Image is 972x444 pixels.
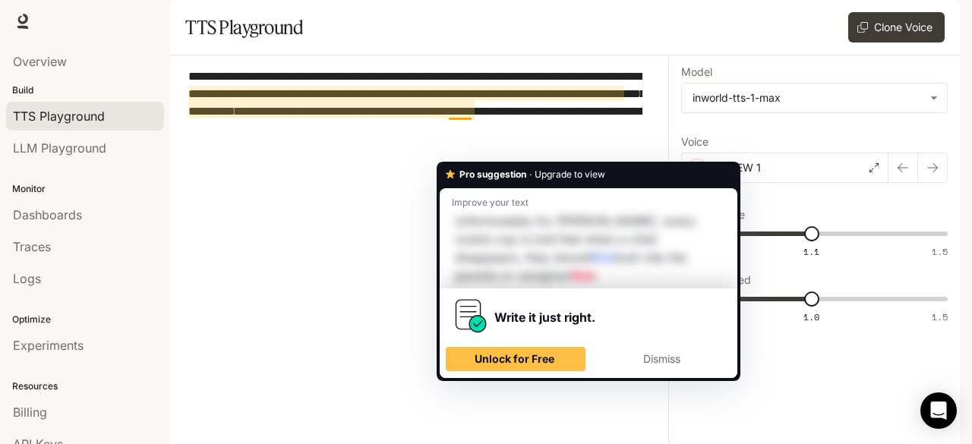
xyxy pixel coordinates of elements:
div: Open Intercom Messenger [920,392,957,429]
span: 1.1 [803,245,819,258]
p: Model [681,67,712,77]
h1: TTS Playground [185,12,303,43]
span: 1.5 [932,245,948,258]
p: JB NEW 1 [712,160,761,175]
button: Clone Voice [848,12,945,43]
div: inworld-tts-1-max [693,90,923,105]
div: inworld-tts-1-max [682,83,947,112]
span: 1.0 [803,310,819,323]
p: Voice [681,137,708,147]
span: 1.5 [932,310,948,323]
